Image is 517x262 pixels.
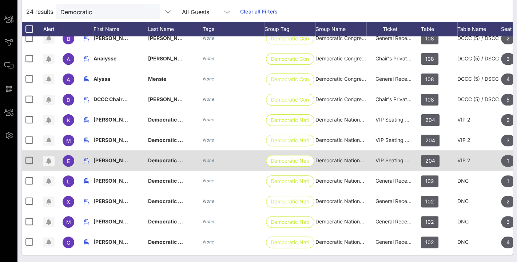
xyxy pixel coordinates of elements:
[271,217,309,227] span: Democratic Nation…
[271,196,309,207] span: Democratic Nation…
[203,158,214,163] i: None
[375,198,419,204] span: General Reception
[315,239,391,245] span: Democratic National Committee
[315,55,450,61] span: Democratic Congressional Campaign Committee (DCCC)
[94,116,136,123] span: [PERSON_NAME]
[425,196,434,207] span: 102
[507,175,509,187] span: 1
[315,116,391,123] span: Democratic National Committee
[457,130,501,150] div: VIP 2
[67,56,70,62] span: A
[366,22,421,36] div: Ticket
[203,35,214,41] i: None
[375,218,419,225] span: General Reception
[271,53,309,64] span: Democratic Congre…
[457,191,501,211] div: DNC
[506,237,510,248] span: 4
[375,55,436,61] span: Chair's Private Reception
[457,110,501,130] div: VIP 2
[66,219,71,225] span: M
[94,218,136,225] span: [PERSON_NAME]
[94,76,110,82] span: Alyssa
[66,138,71,144] span: M
[375,35,419,41] span: General Reception
[148,96,191,102] span: [PERSON_NAME]
[148,137,227,143] span: Democratic National Committee
[457,171,501,191] div: DNC
[148,55,191,61] span: [PERSON_NAME]
[506,74,510,85] span: 4
[315,218,391,225] span: Democratic National Committee
[40,22,58,36] div: Alert
[315,76,450,82] span: Democratic Congressional Campaign Committee (DCCC)
[203,96,214,102] i: None
[506,33,510,44] span: 2
[203,56,214,61] i: None
[425,135,435,146] span: 204
[271,155,309,166] span: Democratic Nation…
[148,35,191,41] span: [PERSON_NAME]
[271,74,309,85] span: Democratic Congre…
[203,198,214,204] i: None
[425,94,434,106] span: 108
[506,53,510,65] span: 3
[182,9,209,15] div: All Guests
[425,33,434,44] span: 108
[375,157,470,163] span: VIP Seating & Chair's Private Reception
[425,74,434,85] span: 108
[375,116,470,123] span: VIP Seating & Chair's Private Reception
[315,157,391,163] span: Democratic National Committee
[94,22,148,36] div: First Name
[315,178,391,184] span: Democratic National Committee
[203,117,214,122] i: None
[425,53,434,65] span: 108
[271,237,309,248] span: Democratic Nation…
[94,157,136,163] span: [PERSON_NAME]
[240,8,278,16] a: Clear all Filters
[94,239,136,245] span: [PERSON_NAME]
[67,76,70,83] span: A
[375,137,470,143] span: VIP Seating & Chair's Private Reception
[67,117,70,123] span: K
[425,114,435,126] span: 204
[375,96,436,102] span: Chair's Private Reception
[315,35,450,41] span: Democratic Congressional Campaign Committee (DCCC)
[506,135,510,146] span: 3
[457,232,501,252] div: DNC
[94,35,136,41] span: [PERSON_NAME]
[457,211,501,232] div: DNC
[315,137,391,143] span: Democratic National Committee
[506,94,509,106] span: 5
[425,155,435,167] span: 204
[315,22,366,36] div: Group Name
[148,239,227,245] span: Democratic National Committee
[94,137,136,143] span: [PERSON_NAME]
[148,116,227,123] span: Democratic National Committee
[375,178,419,184] span: General Reception
[67,199,70,205] span: X
[203,219,214,224] i: None
[94,96,185,102] span: DCCC Chairwoman [PERSON_NAME]
[148,157,227,163] span: Democratic National Committee
[421,22,457,36] div: Table
[148,178,227,184] span: Democratic National Committee
[315,198,391,204] span: Democratic National Committee
[67,178,70,184] span: L
[457,89,501,110] div: DCCC (5) / DSCC (5)
[26,7,53,16] span: 24 results
[148,198,227,204] span: Democratic National Committee
[425,175,434,187] span: 102
[67,239,70,246] span: G
[94,55,116,61] span: Analysse
[203,137,214,143] i: None
[203,178,214,183] i: None
[67,158,70,164] span: E
[94,178,136,184] span: [PERSON_NAME]
[271,135,309,146] span: Democratic Nation…
[178,4,236,19] div: All Guests
[425,216,434,228] span: 102
[67,97,70,103] span: D
[271,115,309,126] span: Democratic Nation…
[506,216,510,228] span: 3
[506,114,510,126] span: 2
